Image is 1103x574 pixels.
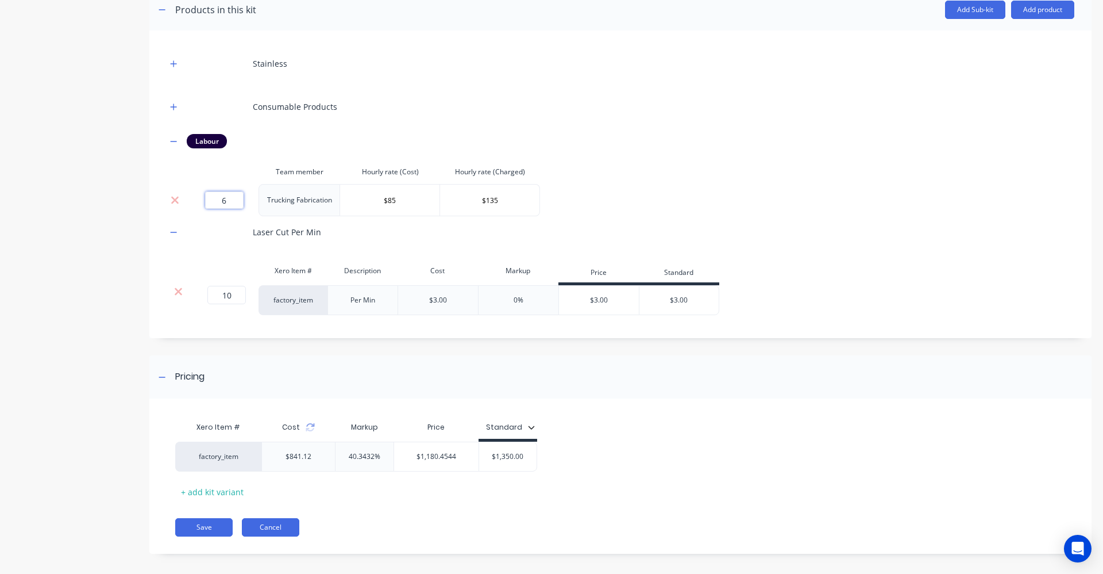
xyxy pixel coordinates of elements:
div: Description [327,259,398,282]
div: Markup [478,259,558,282]
div: Laser Cut Per Min [253,226,321,238]
div: Markup [335,416,394,439]
div: $3.00 [639,286,719,315]
th: Hourly rate (Cost) [340,160,440,184]
div: Pricing [175,370,205,384]
button: Standard [480,419,541,436]
td: Trucking Fabrication [259,184,340,216]
div: Cost [261,416,335,439]
div: Cost [398,259,478,282]
div: 0% [514,295,523,305]
div: factory_item [259,285,327,315]
div: factory_item$841.1240.3432%$1,180.4544$1,350.00 [175,442,537,472]
div: Price [558,262,639,285]
div: Xero Item # [259,259,327,282]
div: Labour [187,134,227,148]
div: $3.00 [429,295,447,305]
div: factory_item [187,451,250,462]
button: Save [175,518,233,537]
div: $1,180.4544 [394,442,479,471]
input: $0.0000 [440,192,539,209]
div: Standard [486,422,522,433]
button: Add Sub-kit [945,1,1005,19]
div: Per Min [334,293,391,308]
div: Consumable Products [253,101,337,113]
input: $0.0000 [340,192,439,209]
div: + add kit variant [175,483,249,501]
div: Standard [639,262,719,285]
button: Cancel [242,518,299,537]
div: $1,350.00 [479,442,537,471]
div: Products in this kit [175,3,256,17]
div: $841.12 [276,442,321,471]
span: Cost [282,422,300,433]
th: Hourly rate (Charged) [440,160,540,184]
input: ? [207,286,246,304]
input: 0 [205,192,244,209]
div: Price [394,416,479,439]
th: Team member [259,160,340,184]
div: $3.00 [559,286,639,315]
div: 40.3432% [335,442,394,471]
div: Open Intercom Messenger [1064,535,1092,562]
button: Add product [1011,1,1074,19]
div: Stainless [253,58,287,70]
div: Xero Item # [175,416,261,439]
